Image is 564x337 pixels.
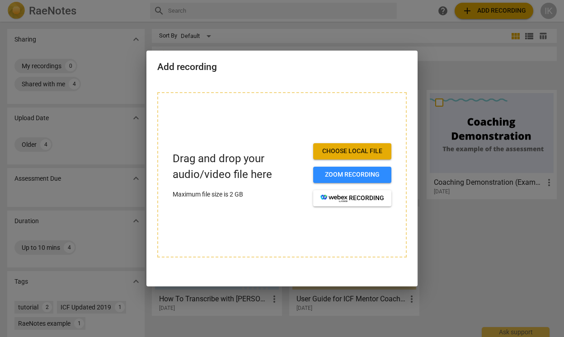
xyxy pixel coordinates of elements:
button: recording [313,190,391,206]
span: Choose local file [320,147,384,156]
button: Zoom recording [313,167,391,183]
p: Maximum file size is 2 GB [173,190,306,199]
p: Drag and drop your audio/video file here [173,151,306,183]
span: recording [320,194,384,203]
button: Choose local file [313,143,391,159]
h2: Add recording [157,61,407,73]
span: Zoom recording [320,170,384,179]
